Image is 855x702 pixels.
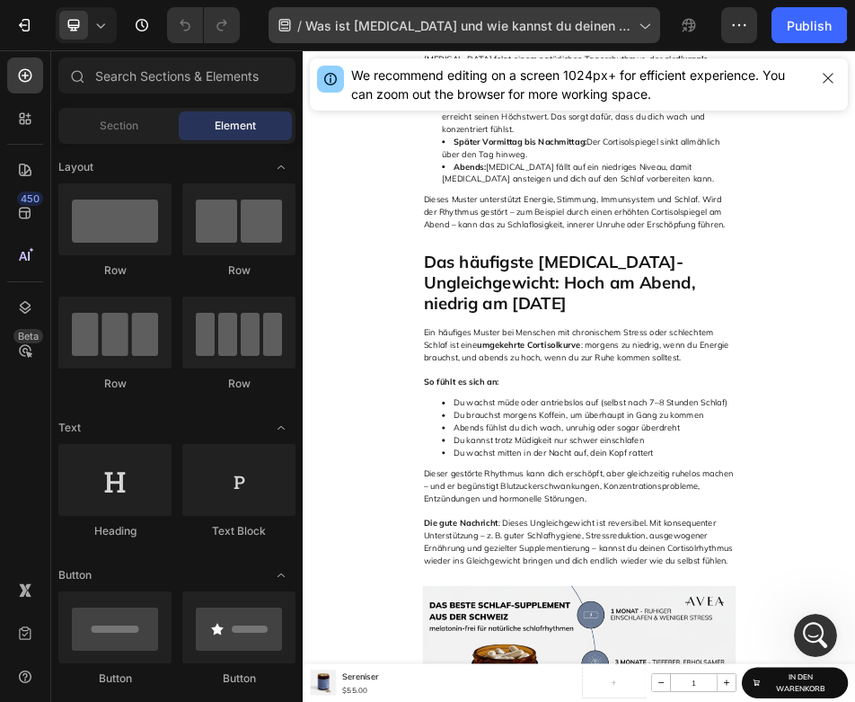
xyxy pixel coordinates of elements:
div: Heading [58,523,172,539]
span: Element [215,118,256,134]
button: Publish [771,7,847,43]
div: Button [58,671,172,687]
span: Toggle open [267,561,295,590]
iframe: Design area [303,50,855,702]
span: Was ist [MEDICAL_DATA] und wie kannst du deinen Cortisolspiegel verbessern? [305,16,631,35]
div: Beta [13,329,43,343]
li: [MEDICAL_DATA] erreicht seinen Höchstwert. Das sorgt dafür, dass du dich wach und konzentriert fü... [271,93,842,166]
li: [MEDICAL_DATA] fällt auf ein niedriges Niveau, damit [MEDICAL_DATA] ansteigen und dich auf den Sc... [271,215,842,263]
li: Du wachst müde oder antriebslos auf (selbst nach 7–8 Stunden Schlaf) [271,676,842,700]
div: Row [58,262,172,279]
input: Search Sections & Elements [58,58,295,93]
strong: Abends: [294,217,357,237]
div: Undo/Redo [167,7,240,43]
strong: So fühlt es sich an: [235,637,382,658]
span: / [297,16,302,35]
span: Toggle open [267,153,295,182]
span: Text [58,420,81,436]
span: Toggle open [267,413,295,442]
iframe: Intercom live chat [794,614,837,657]
p: Ein häufiges Muster bei Menschen mit chronischem Stress oder schlechtem Schlaf ist eine : morgens... [235,538,842,611]
span: Button [58,567,92,583]
li: Der Cortisolspiegel sinkt allmählich über den Tag hinweg. [271,166,842,215]
div: Publish [787,16,832,35]
div: Text Block [182,523,295,539]
h2: Das häufigste [MEDICAL_DATA]-Ungleichgewicht: Hoch am Abend, niedrig am [DATE] [234,390,844,515]
span: Section [100,118,138,134]
div: Row [58,376,172,392]
div: 450 [17,191,43,206]
div: Button [182,671,295,687]
div: Row [182,262,295,279]
span: Layout [58,159,93,175]
strong: Später Vormittag bis Nachmittag: [294,168,553,189]
strong: Morgens (30–45 Minuten nach dem Aufwachen): [294,95,670,116]
p: [MEDICAL_DATA] folgt einem natürlichen Tagesrhythmus, der als bekannt ist. Wenn dieser Rhythmus r... [235,4,842,77]
div: Row [182,376,295,392]
strong: umgekehrte Cortisolkurve [339,564,542,585]
p: Dieses Muster unterstützt Energie, Stimmung, Immunsystem und Schlaf. Wird der Rhythmus gestört – ... [235,280,842,352]
div: We recommend editing on a screen 1024px+ for efficient experience. You can zoom out the browser f... [351,66,808,103]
